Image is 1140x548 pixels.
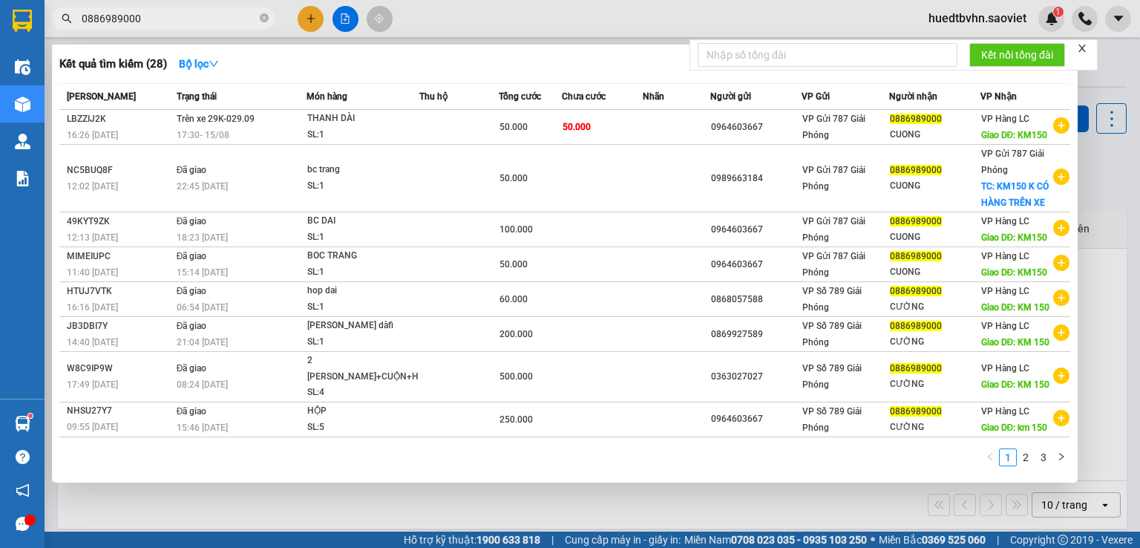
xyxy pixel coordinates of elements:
[802,251,865,278] span: VP Gửi 787 Giải Phóng
[981,337,1050,348] span: Giao DĐ: KM 150
[177,251,207,261] span: Đã giao
[1000,449,1016,466] a: 1
[177,406,207,417] span: Đã giao
[889,91,937,102] span: Người nhận
[307,178,419,195] div: SL: 1
[698,43,957,67] input: Nhập số tổng đài
[67,214,172,229] div: 49KYT9ZK
[67,337,118,348] span: 14:40 [DATE]
[260,12,269,26] span: close-circle
[890,114,942,124] span: 0886989000
[981,448,999,466] button: left
[981,423,1048,433] span: Giao DĐ: km 150
[177,165,207,175] span: Đã giao
[15,171,30,186] img: solution-icon
[890,363,942,374] span: 0886989000
[711,411,801,427] div: 0964603667
[67,284,172,299] div: HTUJ7VTK
[67,379,118,390] span: 17:49 [DATE]
[67,111,172,127] div: LBZZIJ2K
[15,416,30,431] img: warehouse-icon
[1052,448,1070,466] li: Next Page
[67,422,118,432] span: 09:55 [DATE]
[802,321,862,348] span: VP Số 789 Giải Phóng
[67,403,172,419] div: NHSU27Y7
[890,178,980,194] div: CUONG
[260,13,269,22] span: close-circle
[15,134,30,149] img: warehouse-icon
[499,224,533,235] span: 100.000
[177,114,255,124] span: Trên xe 29K-029.09
[802,114,865,140] span: VP Gửi 787 Giải Phóng
[177,363,207,374] span: Đã giao
[499,259,528,270] span: 50.000
[1053,117,1069,134] span: plus-circle
[981,181,1049,208] span: TC: KM150 K CÓ HÀNG TRÊN XE
[563,122,591,132] span: 50.000
[1053,410,1069,426] span: plus-circle
[1017,448,1035,466] li: 2
[307,213,419,229] div: BC DAI
[711,369,801,385] div: 0363027027
[499,414,533,425] span: 250.000
[59,56,167,72] h3: Kết quả tìm kiếm ( 28 )
[890,264,980,280] div: CUONG
[179,58,219,70] strong: Bộ lọc
[177,379,228,390] span: 08:24 [DATE]
[802,216,865,243] span: VP Gửi 787 Giải Phóng
[307,353,419,385] div: 2 [PERSON_NAME]+CUỘN+HỘP
[981,321,1029,331] span: VP Hàng LC
[1035,448,1052,466] li: 3
[177,302,228,313] span: 06:54 [DATE]
[890,334,980,350] div: CƯỜNG
[1057,452,1066,461] span: right
[981,216,1029,226] span: VP Hàng LC
[177,267,228,278] span: 15:14 [DATE]
[1053,368,1069,384] span: plus-circle
[981,302,1050,313] span: Giao DĐ: KM 150
[307,127,419,143] div: SL: 1
[177,286,207,296] span: Đã giao
[890,299,980,315] div: CƯỜNG
[969,43,1065,67] button: Kết nối tổng đài
[890,216,942,226] span: 0886989000
[67,361,172,376] div: W8C9IP9W
[981,232,1048,243] span: Giao DĐ: KM150
[67,163,172,178] div: NC5BUQ8F
[1053,255,1069,271] span: plus-circle
[711,171,801,186] div: 0989663184
[177,232,228,243] span: 18:23 [DATE]
[177,181,228,192] span: 22:45 [DATE]
[177,216,207,226] span: Đã giao
[67,232,118,243] span: 12:13 [DATE]
[62,13,72,24] span: search
[890,286,942,296] span: 0886989000
[499,371,533,382] span: 500.000
[980,91,1017,102] span: VP Nhận
[307,91,347,102] span: Món hàng
[177,321,207,331] span: Đã giao
[711,222,801,238] div: 0964603667
[16,450,30,464] span: question-circle
[67,130,118,140] span: 16:26 [DATE]
[711,257,801,273] div: 0964603667
[13,10,32,32] img: logo-vxr
[67,267,118,278] span: 11:40 [DATE]
[307,283,419,299] div: hop dai
[307,248,419,264] div: BOC TRANG
[307,264,419,281] div: SL: 1
[981,149,1044,175] span: VP Gửi 787 Giải Phóng
[999,448,1017,466] li: 1
[307,229,419,246] div: SL: 1
[890,321,942,331] span: 0886989000
[15,59,30,75] img: warehouse-icon
[1035,449,1052,466] a: 3
[1053,324,1069,341] span: plus-circle
[177,91,217,102] span: Trạng thái
[177,130,229,140] span: 17:30 - 15/08
[981,363,1029,374] span: VP Hàng LC
[67,181,118,192] span: 12:02 [DATE]
[986,452,995,461] span: left
[1018,449,1034,466] a: 2
[177,337,228,348] span: 21:04 [DATE]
